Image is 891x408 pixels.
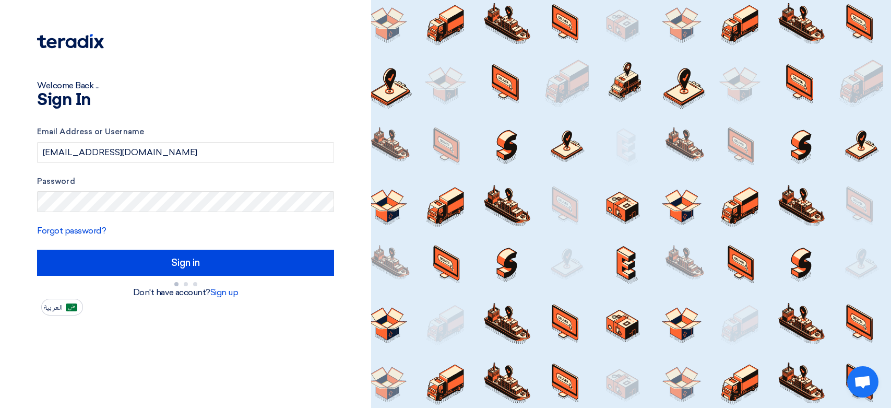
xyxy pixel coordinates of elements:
input: Enter your business email or username [37,142,334,163]
img: ar-AR.png [66,304,77,311]
button: العربية [41,299,83,316]
label: Email Address or Username [37,126,334,138]
a: Open chat [847,366,878,398]
img: Teradix logo [37,34,104,49]
span: العربية [44,304,63,311]
label: Password [37,176,334,188]
div: Don't have account? [37,286,334,299]
input: Sign in [37,250,334,276]
h1: Sign In [37,92,334,109]
div: Welcome Back ... [37,79,334,92]
a: Sign up [210,287,239,297]
a: Forgot password? [37,226,106,236]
